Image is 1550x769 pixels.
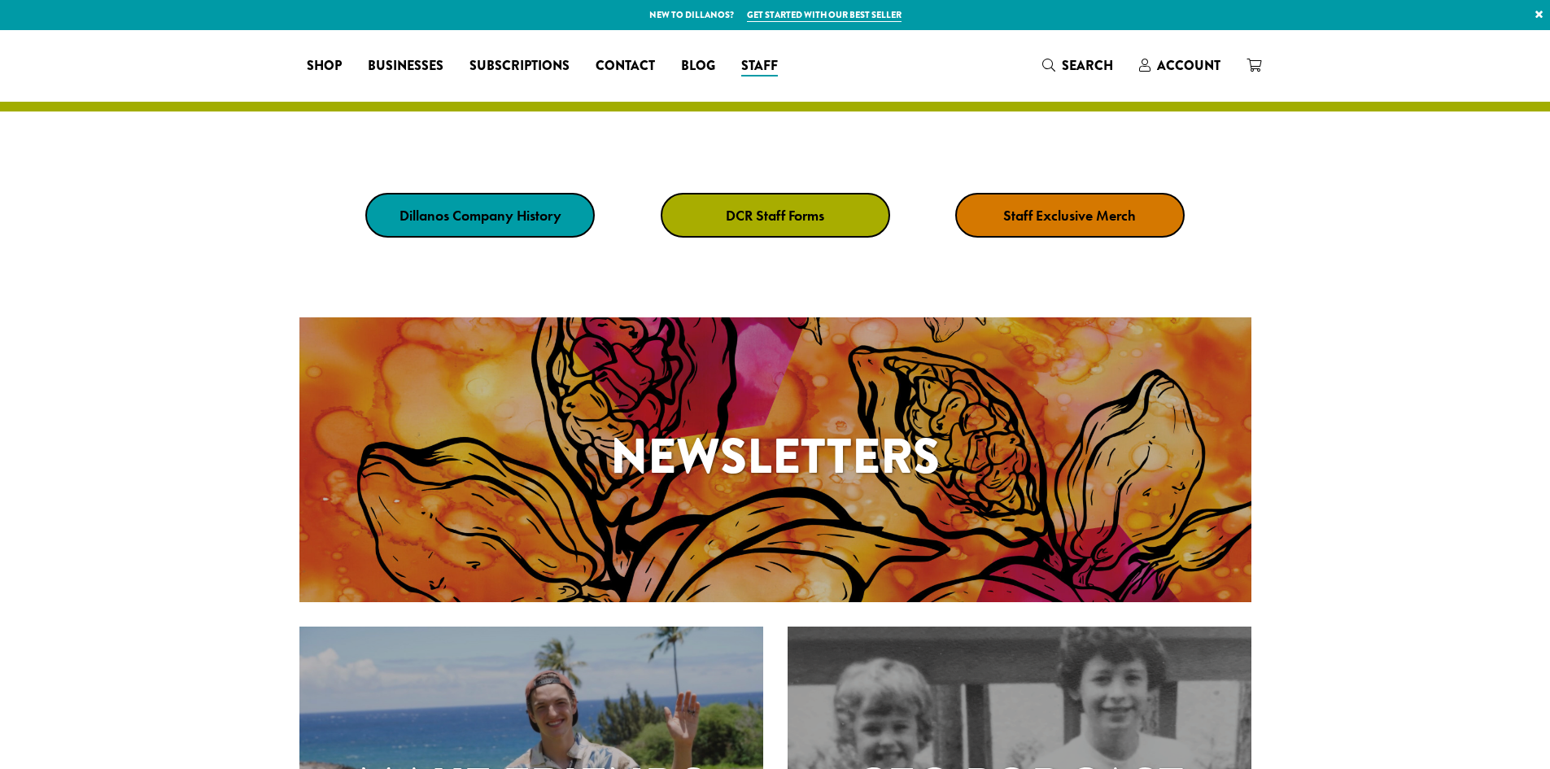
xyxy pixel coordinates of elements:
a: Shop [294,53,355,79]
span: Search [1062,56,1113,75]
a: Get started with our best seller [747,8,902,22]
h1: Newsletters [299,420,1251,493]
a: Search [1029,52,1126,79]
a: Staff Exclusive Merch [955,193,1185,238]
span: Businesses [368,56,443,76]
span: Subscriptions [469,56,570,76]
span: Contact [596,56,655,76]
a: Staff [728,53,791,79]
span: Shop [307,56,342,76]
a: Newsletters [299,317,1251,602]
span: Staff [741,56,778,76]
a: DCR Staff Forms [661,193,890,238]
a: Dillanos Company History [365,193,595,238]
strong: Dillanos Company History [400,206,561,225]
span: Blog [681,56,715,76]
strong: DCR Staff Forms [726,206,824,225]
strong: Staff Exclusive Merch [1003,206,1136,225]
span: Account [1157,56,1220,75]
